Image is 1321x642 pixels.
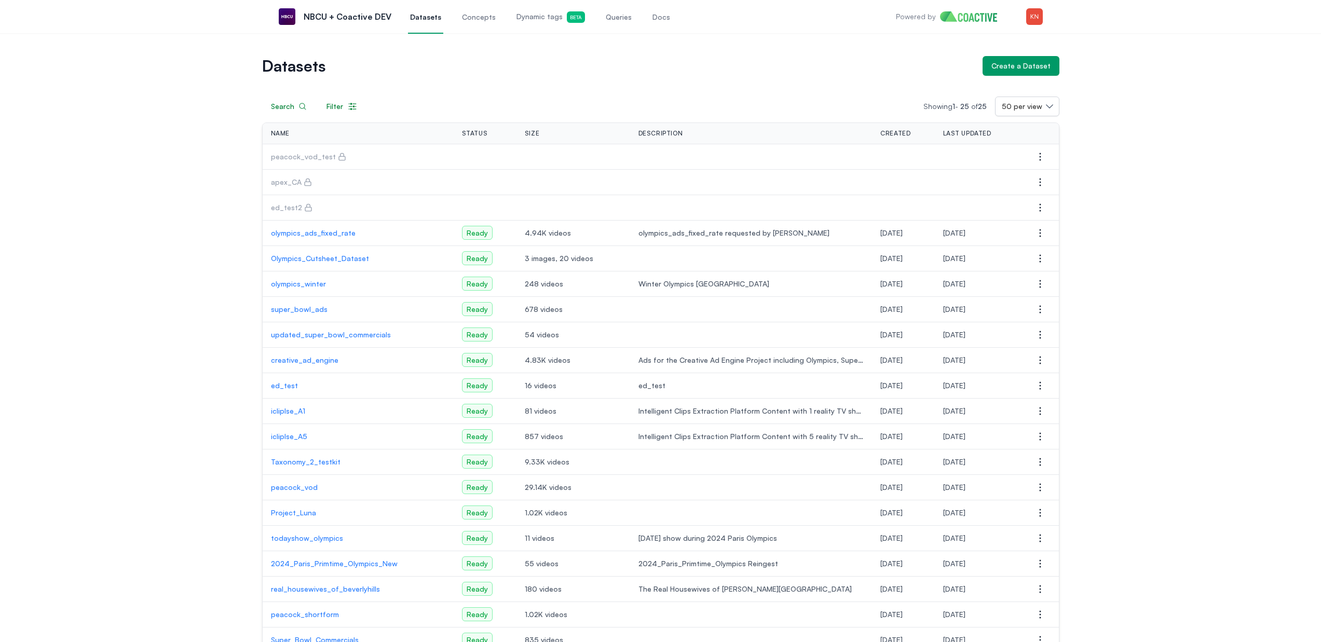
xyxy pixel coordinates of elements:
[271,380,445,391] p: ed_test
[454,195,516,221] td: hidden value
[638,584,864,594] span: The Real Housewives of [PERSON_NAME][GEOGRAPHIC_DATA]
[1026,8,1043,25] button: Menu for the logged in user
[271,558,445,569] p: 2024_Paris_Primtime_Olympics_New
[880,330,903,339] span: Wednesday, April 2, 2025 at 5:37:46 PM PDT
[462,455,493,469] span: Ready
[525,558,622,569] span: 55 videos
[943,279,965,288] span: Friday, April 4, 2025 at 7:00:32 PM PDT
[638,355,864,365] span: Ads for the Creative Ad Engine Project including Olympics, Super Bowl, Engagement and NBA
[880,356,903,364] span: Thursday, March 27, 2025 at 1:09:11 PM PDT
[462,302,493,316] span: Ready
[935,195,1022,221] td: hidden value
[271,228,445,238] a: olympics_ads_fixed_rate
[462,12,496,22] span: Concepts
[880,508,903,517] span: Wednesday, January 8, 2025 at 11:51:25 PM PST
[995,97,1059,116] button: 50 per view
[462,378,493,392] span: Ready
[943,254,965,263] span: Friday, April 25, 2025 at 5:04:35 PM PDT
[271,457,445,467] a: Taxonomy_2_testkit
[462,251,493,265] span: Ready
[872,195,934,221] td: hidden value
[943,356,965,364] span: Wednesday, July 30, 2025 at 4:04:08 PM PDT
[943,534,965,542] span: Thursday, December 19, 2024 at 8:47:15 AM PST
[271,253,445,264] a: Olympics_Cutsheet_Dataset
[880,457,903,466] span: Thursday, February 20, 2025 at 3:22:40 PM PST
[943,406,965,415] span: Monday, March 17, 2025 at 2:23:49 PM PDT
[638,129,683,138] span: Description
[462,506,493,520] span: Ready
[525,380,622,391] span: 16 videos
[462,480,493,494] span: Ready
[960,102,969,111] span: 25
[630,144,873,170] td: hidden value
[1002,101,1042,112] span: 50 per view
[880,432,903,441] span: Friday, March 14, 2025 at 6:45:45 PM PDT
[880,254,903,263] span: Friday, April 25, 2025 at 5:01:02 PM PDT
[516,195,630,221] td: hidden value
[462,607,493,621] span: Ready
[271,279,445,289] a: olympics_winter
[462,226,493,240] span: Ready
[271,533,445,543] a: todayshow_olympics
[271,355,445,365] a: creative_ad_engine
[304,10,391,23] p: NBCU + Coactive DEV
[943,559,965,568] span: Wednesday, December 11, 2024 at 6:28:33 PM PST
[525,228,622,238] span: 4.94K videos
[943,129,991,138] span: Last Updated
[262,59,974,73] h1: Datasets
[896,11,936,22] p: Powered by
[943,457,965,466] span: Monday, March 17, 2025 at 8:52:36 PM PDT
[271,202,302,213] p: ed_test2
[525,431,622,442] span: 857 videos
[262,97,316,116] button: Search
[271,508,445,518] p: Project_Luna
[410,12,441,22] span: Datasets
[880,406,903,415] span: Monday, March 17, 2025 at 7:27:30 AM PDT
[271,304,445,315] a: super_bowl_ads
[952,102,955,111] span: 1
[525,508,622,518] span: 1.02K videos
[462,429,493,443] span: Ready
[462,353,493,367] span: Ready
[943,381,965,390] span: Wednesday, July 16, 2025 at 8:28:23 PM PDT
[638,431,864,442] span: Intelligent Clips Extraction Platform Content with 5 reality TV shows
[462,277,493,291] span: Ready
[271,609,445,620] p: peacock_shortform
[872,170,934,195] td: hidden value
[462,129,488,138] span: Status
[943,330,965,339] span: Wednesday, April 2, 2025 at 5:40:59 PM PDT
[943,305,965,313] span: Wednesday, April 2, 2025 at 6:00:57 PM PDT
[940,11,1005,22] img: Home
[991,61,1051,71] div: Create a Dataset
[462,531,493,545] span: Ready
[606,12,632,22] span: Queries
[943,508,965,517] span: Friday, January 17, 2025 at 4:37:49 AM PST
[525,457,622,467] span: 9.33K videos
[525,253,622,264] span: 3 images, 20 videos
[880,483,903,491] span: Wednesday, January 22, 2025 at 12:14:28 AM PST
[454,144,516,170] td: hidden value
[567,11,585,23] span: Beta
[271,330,445,340] a: updated_super_bowl_commercials
[638,406,864,416] span: Intelligent Clips Extraction Platform Content with 1 reality TV show
[880,129,910,138] span: Created
[872,144,934,170] td: hidden value
[318,97,366,116] button: Filter
[943,228,965,237] span: Thursday, May 29, 2025 at 9:13:28 PM PDT
[271,406,445,416] a: icliplse_A1
[271,431,445,442] a: icliplse_A5
[271,584,445,594] a: real_housewives_of_beverlyhills
[880,228,903,237] span: Wednesday, May 28, 2025 at 10:16:08 PM PDT
[279,8,295,25] img: NBCU + Coactive DEV
[525,304,622,315] span: 678 videos
[638,279,864,289] span: Winter Olympics [GEOGRAPHIC_DATA]
[880,279,903,288] span: Wednesday, April 2, 2025 at 7:59:12 PM PDT
[525,129,539,138] span: Size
